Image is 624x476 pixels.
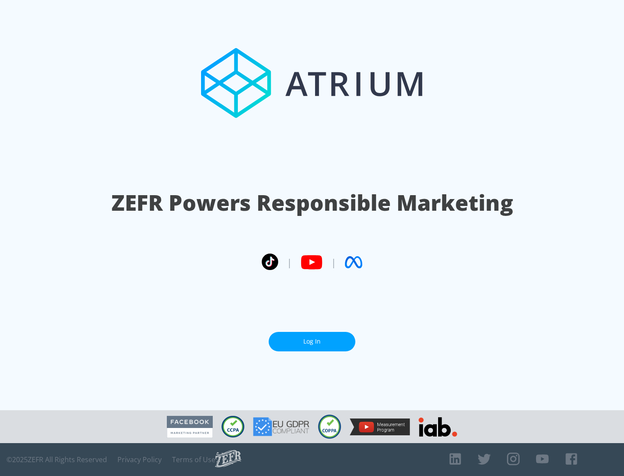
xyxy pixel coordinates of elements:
a: Log In [269,332,355,351]
span: | [331,256,336,269]
img: CCPA Compliant [221,416,244,437]
img: GDPR Compliant [253,417,309,436]
span: © 2025 ZEFR All Rights Reserved [6,455,107,464]
img: YouTube Measurement Program [350,418,410,435]
a: Terms of Use [172,455,215,464]
img: IAB [419,417,457,437]
a: Privacy Policy [117,455,162,464]
img: COPPA Compliant [318,415,341,439]
span: | [287,256,292,269]
h1: ZEFR Powers Responsible Marketing [111,188,513,218]
img: Facebook Marketing Partner [167,416,213,438]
